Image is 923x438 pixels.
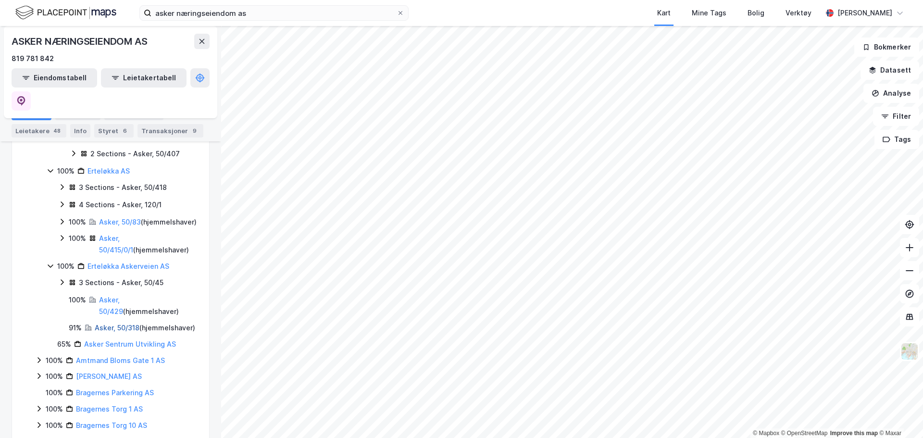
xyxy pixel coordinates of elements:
[748,7,764,19] div: Bolig
[99,296,123,315] a: Asker, 50/429
[657,7,671,19] div: Kart
[137,124,203,138] div: Transaksjoner
[12,34,149,49] div: ASKER NÆRINGSEIENDOM AS
[46,371,63,382] div: 100%
[12,68,97,88] button: Eiendomstabell
[854,38,919,57] button: Bokmerker
[51,126,62,136] div: 48
[863,84,919,103] button: Analyse
[46,355,63,366] div: 100%
[69,322,82,334] div: 91%
[84,340,176,348] a: Asker Sentrum Utvikling AS
[76,356,165,364] a: Amtmand Bloms Gate 1 AS
[15,4,116,21] img: logo.f888ab2527a4732fd821a326f86c7f29.svg
[151,6,397,20] input: Søk på adresse, matrikkel, gårdeiere, leietakere eller personer
[786,7,811,19] div: Verktøy
[875,392,923,438] iframe: Chat Widget
[781,430,828,437] a: OpenStreetMap
[57,165,75,177] div: 100%
[79,199,162,211] div: 4 Sections - Asker, 120/1
[79,277,163,288] div: 3 Sections - Asker, 50/45
[830,430,878,437] a: Improve this map
[692,7,726,19] div: Mine Tags
[70,124,90,138] div: Info
[76,405,143,413] a: Bragernes Torg 1 AS
[76,372,142,380] a: [PERSON_NAME] AS
[837,7,892,19] div: [PERSON_NAME]
[90,148,180,160] div: 2 Sections - Asker, 50/407
[46,387,63,399] div: 100%
[900,342,919,361] img: Z
[12,124,66,138] div: Leietakere
[99,218,141,226] a: Asker, 50/83
[753,430,779,437] a: Mapbox
[99,294,198,317] div: ( hjemmelshaver )
[190,126,200,136] div: 9
[76,388,154,397] a: Bragernes Parkering AS
[57,338,71,350] div: 65%
[69,294,86,306] div: 100%
[120,126,130,136] div: 6
[76,421,147,429] a: Bragernes Torg 10 AS
[873,107,919,126] button: Filter
[861,61,919,80] button: Datasett
[79,182,167,193] div: 3 Sections - Asker, 50/418
[46,420,63,431] div: 100%
[95,324,139,332] a: Asker, 50/318
[46,403,63,415] div: 100%
[12,53,54,64] div: 819 781 842
[87,167,130,175] a: Erteløkka AS
[87,262,169,270] a: Erteløkka Askerveien AS
[94,124,134,138] div: Styret
[95,322,195,334] div: ( hjemmelshaver )
[99,234,133,254] a: Asker, 50/415/0/1
[99,233,198,256] div: ( hjemmelshaver )
[57,261,75,272] div: 100%
[69,216,86,228] div: 100%
[99,216,197,228] div: ( hjemmelshaver )
[874,130,919,149] button: Tags
[69,233,86,244] div: 100%
[101,68,187,88] button: Leietakertabell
